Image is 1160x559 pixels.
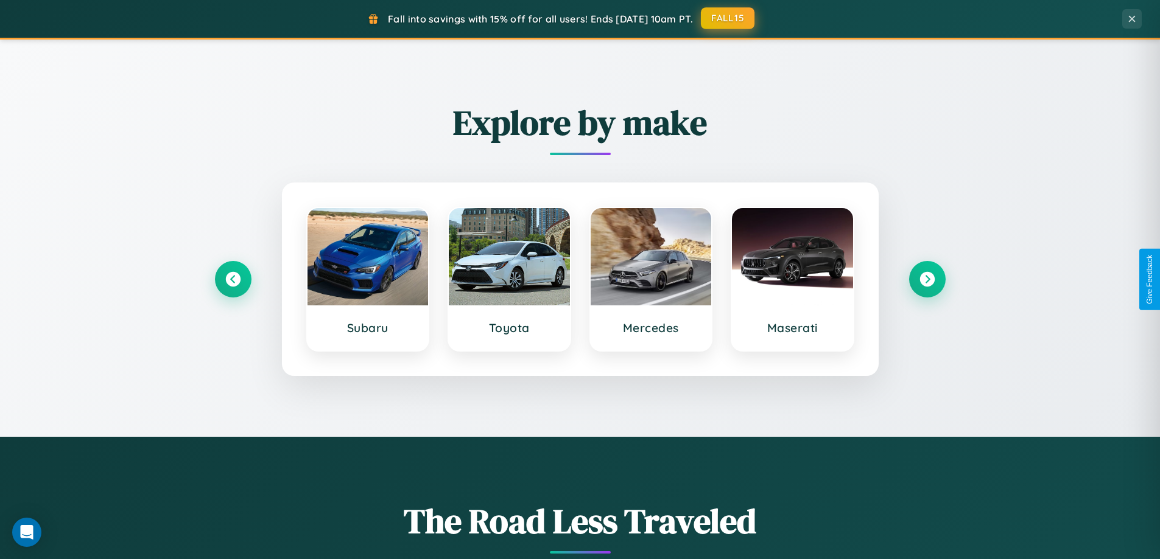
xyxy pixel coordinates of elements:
h3: Subaru [320,321,417,335]
div: Open Intercom Messenger [12,518,41,547]
h3: Toyota [461,321,558,335]
h1: The Road Less Traveled [215,498,946,544]
div: Give Feedback [1145,255,1154,304]
button: FALL15 [701,7,754,29]
h2: Explore by make [215,99,946,146]
h3: Maserati [744,321,841,335]
span: Fall into savings with 15% off for all users! Ends [DATE] 10am PT. [388,13,693,25]
h3: Mercedes [603,321,700,335]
